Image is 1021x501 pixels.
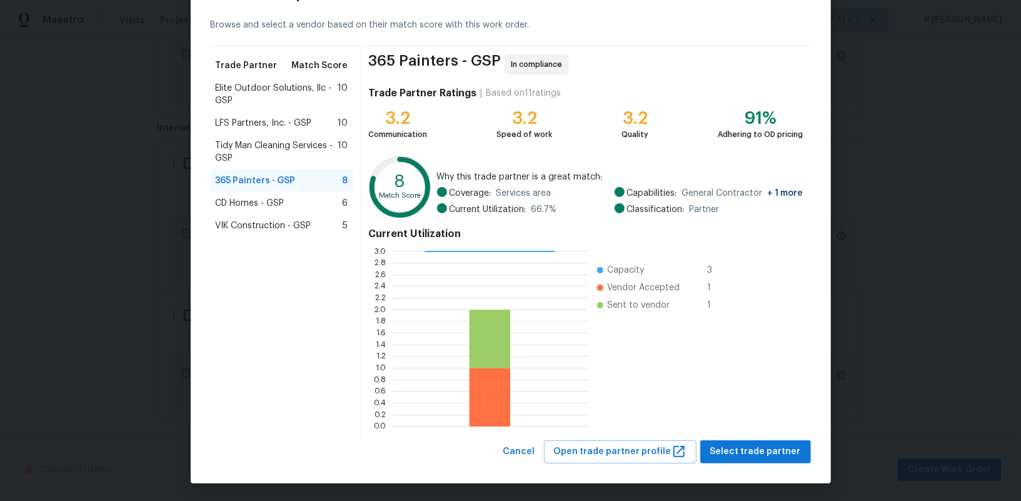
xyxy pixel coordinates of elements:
[498,440,540,463] button: Cancel
[376,271,386,278] text: 2.6
[338,139,348,164] span: 10
[368,228,803,240] h4: Current Utilization
[377,353,386,360] text: 1.2
[342,175,348,187] span: 8
[291,59,348,72] span: Match Score
[368,87,476,99] h4: Trade Partner Ratings
[343,220,348,232] span: 5
[710,444,801,460] span: Select trade partner
[503,444,535,460] span: Cancel
[395,173,406,191] text: 8
[718,128,803,141] div: Adhering to OD pricing
[216,117,312,129] span: LFS Partners, Inc. - GSP
[496,112,552,124] div: 3.2
[376,341,386,348] text: 1.4
[531,203,557,216] span: 66.7 %
[368,54,501,74] span: 365 Painters - GSP
[511,58,567,71] span: In compliance
[216,82,338,107] span: Elite Outdoor Solutions, llc - GSP
[216,220,311,232] span: VIK Construction - GSP
[375,388,386,395] text: 0.6
[216,139,338,164] span: Tidy Man Cleaning Services - GSP
[375,399,386,407] text: 0.4
[690,203,720,216] span: Partner
[707,281,727,294] span: 1
[375,248,386,255] text: 3.0
[707,264,727,276] span: 3
[554,444,687,460] span: Open trade partner profile
[621,112,648,124] div: 3.2
[338,82,348,107] span: 10
[496,187,551,200] span: Services area
[437,171,803,183] span: Why this trade partner is a great match:
[486,87,561,99] div: Based on 11 ratings
[607,299,670,311] span: Sent to vendor
[380,192,421,199] text: Match Score
[375,423,386,430] text: 0.0
[700,440,811,463] button: Select trade partner
[342,197,348,210] span: 6
[621,128,648,141] div: Quality
[450,203,526,216] span: Current Utilization:
[216,175,296,187] span: 365 Painters - GSP
[607,281,680,294] span: Vendor Accepted
[377,329,386,337] text: 1.6
[707,299,727,311] span: 1
[368,128,427,141] div: Communication
[216,197,284,210] span: CD Homes - GSP
[376,318,386,325] text: 1.8
[368,112,427,124] div: 3.2
[718,112,803,124] div: 91%
[375,306,386,313] text: 2.0
[375,283,386,290] text: 2.4
[216,59,278,72] span: Trade Partner
[375,376,386,383] text: 0.8
[376,294,386,301] text: 2.2
[682,187,803,200] span: General Contractor
[768,189,803,198] span: + 1 more
[627,187,677,200] span: Capabilities:
[627,203,685,216] span: Classification:
[338,117,348,129] span: 10
[211,4,811,47] div: Browse and select a vendor based on their match score with this work order.
[544,440,697,463] button: Open trade partner profile
[375,411,386,418] text: 0.2
[496,128,552,141] div: Speed of work
[376,364,386,372] text: 1.0
[476,87,486,99] div: |
[607,264,644,276] span: Capacity
[375,259,386,266] text: 2.8
[450,187,491,200] span: Coverage:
